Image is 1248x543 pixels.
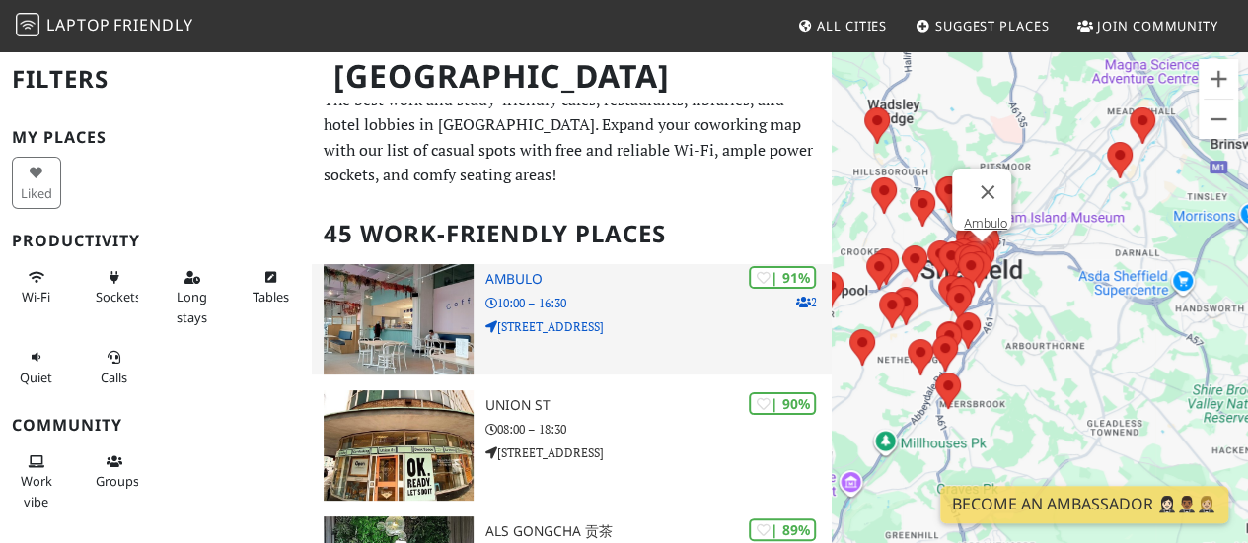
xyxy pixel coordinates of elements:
[318,49,828,103] h1: [GEOGRAPHIC_DATA]
[90,445,139,498] button: Groups
[324,264,474,374] img: Ambulo
[90,341,139,393] button: Calls
[96,472,139,490] span: Group tables
[485,523,832,540] h3: ALS Gongcha 贡茶
[113,14,192,35] span: Friendly
[12,416,300,435] h3: Community
[16,13,39,36] img: LaptopFriendly
[324,88,820,188] p: The best work and study-friendly cafes, restaurants, libraries, and hotel lobbies in [GEOGRAPHIC_...
[21,472,52,509] span: People working
[485,271,832,288] h3: Ambulo
[177,288,207,325] span: Long stays
[940,486,1228,523] a: Become an Ambassador 🤵🏻‍♀️🤵🏾‍♂️🤵🏼‍♀️
[789,8,895,43] a: All Cities
[935,17,1050,34] span: Suggest Places
[324,204,820,264] h2: 45 Work-Friendly Places
[485,443,832,462] p: [STREET_ADDRESS]
[246,261,295,313] button: Tables
[485,294,832,312] p: 10:00 – 16:30
[46,14,110,35] span: Laptop
[1199,59,1238,99] button: Zoom in
[485,317,832,336] p: [STREET_ADDRESS]
[12,445,61,517] button: Work vibe
[12,261,61,313] button: Wi-Fi
[90,261,139,313] button: Sockets
[964,216,1007,231] a: Ambulo
[22,288,50,305] span: Stable Wi-Fi
[749,266,816,289] div: | 91%
[12,232,300,250] h3: Productivity
[12,49,300,109] h2: Filters
[795,293,816,311] p: 2
[485,397,832,414] h3: Union St
[168,261,217,333] button: Long stays
[749,518,816,541] div: | 89%
[252,288,288,305] span: Work-friendly tables
[12,341,61,393] button: Quiet
[1069,8,1226,43] a: Join Community
[324,390,474,501] img: Union St
[1199,100,1238,139] button: Zoom out
[485,420,832,439] p: 08:00 – 18:30
[749,392,816,415] div: | 90%
[16,9,193,43] a: LaptopFriendly LaptopFriendly
[101,369,127,386] span: Video/audio calls
[312,264,832,374] a: Ambulo | 91% 2 Ambulo 10:00 – 16:30 [STREET_ADDRESS]
[964,169,1011,216] button: Close
[817,17,887,34] span: All Cities
[12,128,300,147] h3: My Places
[1097,17,1218,34] span: Join Community
[20,369,52,386] span: Quiet
[96,288,141,305] span: Power sockets
[312,390,832,501] a: Union St | 90% Union St 08:00 – 18:30 [STREET_ADDRESS]
[908,8,1058,43] a: Suggest Places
